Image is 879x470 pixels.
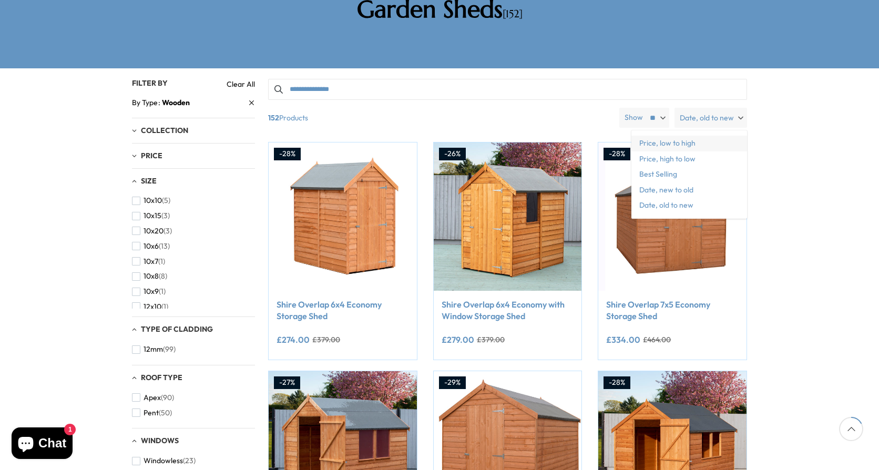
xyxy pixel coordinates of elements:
[141,151,162,160] span: Price
[132,78,168,88] span: Filter By
[183,456,196,465] span: (23)
[264,108,615,128] span: Products
[161,393,174,402] span: (90)
[144,345,163,354] span: 12mm
[159,287,166,296] span: (1)
[680,108,734,128] span: Date, old to new
[162,196,170,205] span: (5)
[144,227,163,236] span: 10x20
[268,79,747,100] input: Search products
[144,242,159,251] span: 10x6
[277,299,409,322] a: Shire Overlap 6x4 Economy Storage Shed
[277,335,310,344] ins: £274.00
[144,287,159,296] span: 10x9
[643,336,671,343] del: £464.00
[227,79,255,89] a: Clear All
[625,113,643,123] label: Show
[144,302,161,311] span: 12x10
[161,211,170,220] span: (3)
[598,142,747,291] img: Shire Overlap 7x5 Economy Storage Shed - Best Shed
[132,284,166,299] button: 10x9
[132,223,172,239] button: 10x20
[503,7,523,21] span: [152]
[132,299,168,314] button: 12x10
[132,97,162,108] span: By Type
[144,456,183,465] span: Windowless
[274,376,300,389] div: -27%
[604,376,630,389] div: -28%
[631,182,747,198] span: Date, new to old
[141,126,188,135] span: Collection
[132,193,170,208] button: 10x10
[144,211,161,220] span: 10x15
[8,427,76,462] inbox-online-store-chat: Shopify online store chat
[274,148,301,160] div: -28%
[132,208,170,223] button: 10x15
[162,98,190,107] span: Wooden
[144,408,159,417] span: Pent
[631,151,747,167] span: Price, high to low
[159,408,172,417] span: (50)
[631,167,747,182] span: Best Selling
[439,148,466,160] div: -26%
[159,242,170,251] span: (13)
[606,299,739,322] a: Shire Overlap 7x5 Economy Storage Shed
[132,254,165,269] button: 10x7
[132,453,196,468] button: Windowless
[159,272,167,281] span: (8)
[631,198,747,213] span: Date, old to new
[141,176,157,186] span: Size
[312,336,340,343] del: £379.00
[141,324,213,334] span: Type of Cladding
[477,336,505,343] del: £379.00
[439,376,466,389] div: -29%
[606,335,640,344] ins: £334.00
[141,373,182,382] span: Roof Type
[434,142,582,291] img: Shire Overlap 6x4 Economy with Window Storage Shed - Best Shed
[269,142,417,291] img: Shire Overlap 6x4 Economy Storage Shed - Best Shed
[604,148,630,160] div: -28%
[144,196,162,205] span: 10x10
[132,239,170,254] button: 10x6
[132,269,167,284] button: 10x8
[442,299,574,322] a: Shire Overlap 6x4 Economy with Window Storage Shed
[144,393,161,402] span: Apex
[132,342,176,357] button: 12mm
[141,436,179,445] span: Windows
[132,405,172,421] button: Pent
[161,302,168,311] span: (1)
[631,136,747,151] span: Price, low to high
[442,335,474,344] ins: £279.00
[268,108,279,128] b: 152
[674,108,747,128] label: Date, old to new
[132,390,174,405] button: Apex
[158,257,165,266] span: (1)
[144,272,159,281] span: 10x8
[163,227,172,236] span: (3)
[144,257,158,266] span: 10x7
[163,345,176,354] span: (99)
